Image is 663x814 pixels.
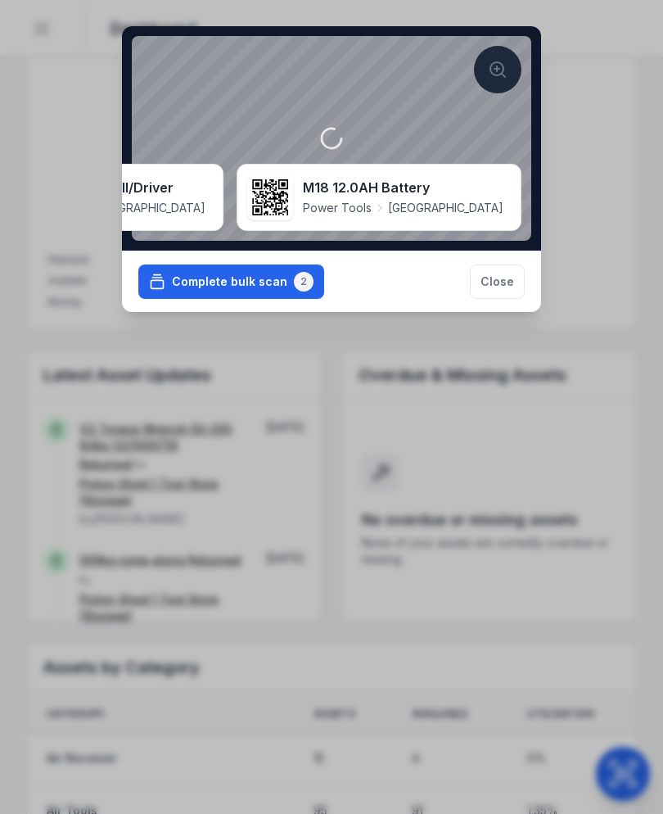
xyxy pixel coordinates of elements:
[303,200,372,216] span: Power Tools
[303,178,503,197] strong: M18 12.0AH Battery
[5,178,205,197] strong: 13mm Hammer Drill/Driver
[388,200,503,216] span: [GEOGRAPHIC_DATA]
[294,272,313,292] div: 2
[90,200,205,216] span: [GEOGRAPHIC_DATA]
[470,265,525,299] button: Close
[138,265,324,299] button: Complete bulk scan2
